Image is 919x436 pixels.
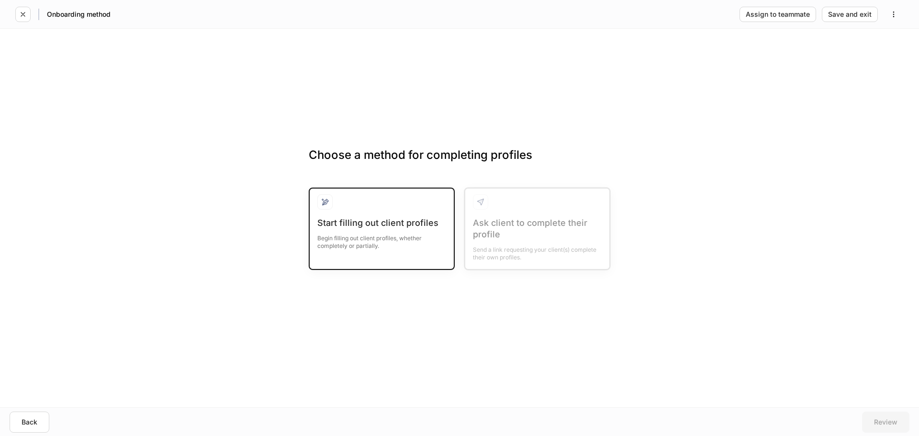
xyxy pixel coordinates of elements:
[822,7,878,22] button: Save and exit
[10,412,49,433] button: Back
[47,10,111,19] h5: Onboarding method
[317,229,446,250] div: Begin filling out client profiles, whether completely or partially.
[22,419,37,425] div: Back
[740,7,816,22] button: Assign to teammate
[828,11,872,18] div: Save and exit
[746,11,810,18] div: Assign to teammate
[317,217,446,229] div: Start filling out client profiles
[309,147,610,178] h3: Choose a method for completing profiles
